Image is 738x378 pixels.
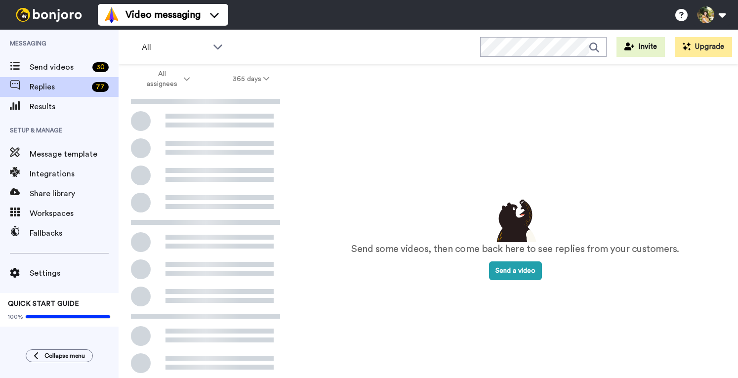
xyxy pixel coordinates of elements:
[92,82,109,92] div: 77
[351,242,679,256] p: Send some videos, then come back here to see replies from your customers.
[30,267,119,279] span: Settings
[44,352,85,360] span: Collapse menu
[8,313,23,321] span: 100%
[30,208,119,219] span: Workspaces
[30,101,119,113] span: Results
[12,8,86,22] img: bj-logo-header-white.svg
[491,197,540,242] img: results-emptystates.png
[121,65,211,93] button: All assignees
[30,188,119,200] span: Share library
[489,267,542,274] a: Send a video
[8,300,79,307] span: QUICK START GUIDE
[142,42,208,53] span: All
[30,148,119,160] span: Message template
[30,168,119,180] span: Integrations
[104,7,120,23] img: vm-color.svg
[30,227,119,239] span: Fallbacks
[30,61,88,73] span: Send videos
[26,349,93,362] button: Collapse menu
[489,261,542,280] button: Send a video
[211,70,291,88] button: 365 days
[616,37,665,57] button: Invite
[142,69,182,89] span: All assignees
[675,37,732,57] button: Upgrade
[125,8,201,22] span: Video messaging
[92,62,109,72] div: 30
[30,81,88,93] span: Replies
